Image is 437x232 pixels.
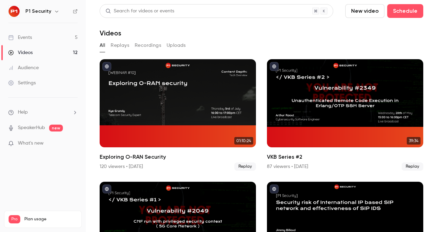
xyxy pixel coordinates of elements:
[18,140,44,147] span: What's new
[9,6,20,17] img: P1 Security
[100,163,143,170] div: 120 viewers • [DATE]
[100,4,423,228] section: Videos
[105,8,174,15] div: Search for videos or events
[18,109,28,116] span: Help
[100,59,256,171] li: Exploring O-RAN Security
[267,59,423,171] li: VKB Series #2
[345,4,384,18] button: New video
[402,162,423,171] span: Replay
[270,62,279,71] button: published
[8,34,32,41] div: Events
[24,217,77,222] span: Plan usage
[167,40,186,51] button: Uploads
[100,40,105,51] button: All
[102,62,111,71] button: published
[25,8,51,15] h6: P1 Security
[8,109,78,116] li: help-dropdown-opener
[18,124,45,131] a: SpeakerHub
[100,59,256,171] a: 01:10:24Exploring O-RAN Security120 viewers • [DATE]Replay
[100,29,121,37] h1: Videos
[8,80,36,86] div: Settings
[234,162,256,171] span: Replay
[49,125,63,131] span: new
[267,59,423,171] a: 39:34VKB Series #287 viewers • [DATE]Replay
[267,153,423,161] h2: VKB Series #2
[135,40,161,51] button: Recordings
[111,40,129,51] button: Replays
[69,140,78,147] iframe: Noticeable Trigger
[8,49,33,56] div: Videos
[8,64,39,71] div: Audience
[100,153,256,161] h2: Exploring O-RAN Security
[234,137,253,145] span: 01:10:24
[270,184,279,193] button: published
[102,184,111,193] button: published
[267,163,308,170] div: 87 viewers • [DATE]
[387,4,423,18] button: Schedule
[9,215,20,223] span: Pro
[407,137,421,145] span: 39:34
